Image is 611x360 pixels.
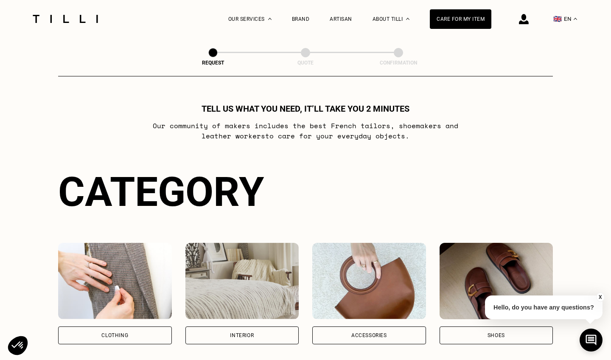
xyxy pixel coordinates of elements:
img: menu déroulant [574,18,577,20]
button: X [596,292,605,302]
img: Accessories [312,243,426,319]
div: Shoes [488,333,505,338]
img: Interior [185,243,299,319]
div: Request [171,60,255,66]
img: login icon [519,14,529,24]
div: Confirmation [356,60,441,66]
img: Dropdown menu [268,18,272,20]
div: Accessories [351,333,387,338]
a: Artisan [330,16,352,22]
div: Clothing [101,333,128,338]
h1: Tell us what you need, it’ll take you 2 minutes [202,104,409,114]
img: Clothing [58,243,172,319]
img: About dropdown menu [406,18,409,20]
div: Category [58,168,553,216]
img: Tilli seamstress service logo [30,15,101,23]
span: 🇬🇧 [553,15,562,23]
img: Shoes [440,243,553,319]
div: Quote [263,60,348,66]
a: Brand [292,16,310,22]
p: Our community of makers includes the best French tailors , shoemakers and leather workers to care... [137,121,474,141]
a: Care for my item [430,9,491,29]
p: Hello, do you have any questions? [485,295,603,319]
div: Interior [230,333,254,338]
